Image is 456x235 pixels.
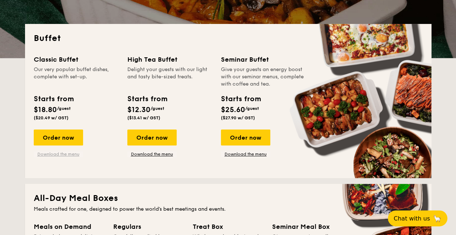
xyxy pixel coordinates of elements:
[34,106,57,114] span: $18.80
[34,54,119,65] div: Classic Buffet
[127,106,151,114] span: $12.30
[34,94,73,104] div: Starts from
[221,66,306,88] div: Give your guests an energy boost with our seminar menus, complete with coffee and tea.
[113,222,184,232] div: Regulars
[245,106,259,111] span: /guest
[221,94,260,104] div: Starts from
[221,151,270,157] a: Download the menu
[388,210,447,226] button: Chat with us🦙
[433,214,441,223] span: 🦙
[34,222,104,232] div: Meals on Demand
[151,106,164,111] span: /guest
[127,54,212,65] div: High Tea Buffet
[127,151,177,157] a: Download the menu
[193,222,263,232] div: Treat Box
[127,66,212,88] div: Delight your guests with our light and tasty bite-sized treats.
[34,33,423,44] h2: Buffet
[34,66,119,88] div: Our very popular buffet dishes, complete with set-up.
[221,115,255,120] span: ($27.90 w/ GST)
[221,54,306,65] div: Seminar Buffet
[127,115,160,120] span: ($13.41 w/ GST)
[221,129,270,145] div: Order now
[394,215,430,222] span: Chat with us
[34,115,69,120] span: ($20.49 w/ GST)
[34,129,83,145] div: Order now
[34,193,423,204] h2: All-Day Meal Boxes
[34,206,423,213] div: Meals crafted for one, designed to power the world's best meetings and events.
[272,222,343,232] div: Seminar Meal Box
[34,151,83,157] a: Download the menu
[221,106,245,114] span: $25.60
[57,106,71,111] span: /guest
[127,94,167,104] div: Starts from
[127,129,177,145] div: Order now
